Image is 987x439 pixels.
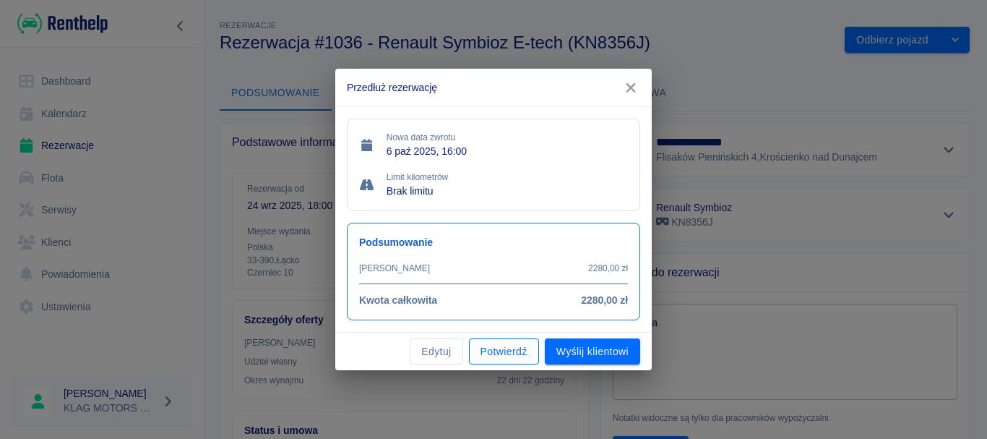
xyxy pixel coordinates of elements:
[359,293,437,308] h6: Kwota całkowita
[545,338,640,365] button: Wyślij klientowi
[581,293,628,308] h6: 2280,00 zł
[387,144,628,159] p: 6 paź 2025, 16:00
[335,69,652,106] h2: Przedłuż rezerwację
[387,171,628,184] p: Limit kilometrów
[387,131,628,144] p: Nowa data zwrotu
[359,235,628,250] h6: Podsumowanie
[588,262,628,275] p: 2280,00 zł
[410,338,462,365] button: Edytuj
[387,184,628,199] p: Brak limitu
[359,262,430,275] p: [PERSON_NAME]
[469,338,539,365] button: Potwierdź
